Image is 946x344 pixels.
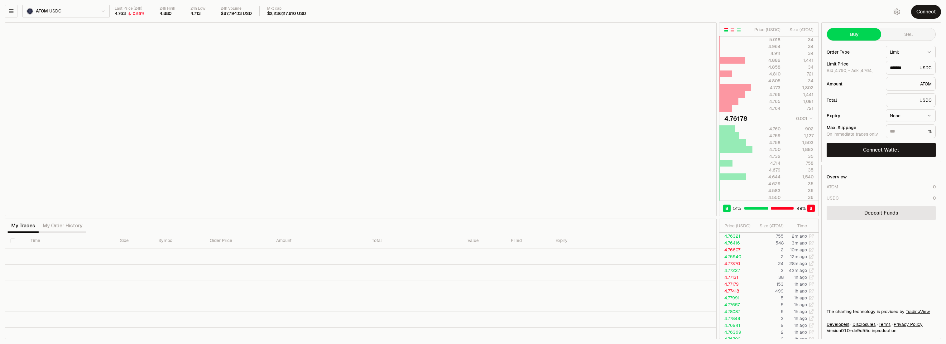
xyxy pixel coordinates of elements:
div: $2,236,117,810 USD [267,11,306,17]
div: 721 [786,105,814,111]
time: 1h ago [794,288,807,294]
td: 2 [753,267,784,274]
div: 36 [786,194,814,201]
td: 4.76941 [719,322,753,329]
button: Show Buy and Sell Orders [724,27,729,32]
div: 4.764 [753,105,780,111]
th: Time [26,233,115,249]
div: 4.759 [753,133,780,139]
div: 34 [786,43,814,50]
th: Value [463,233,506,249]
td: 4.76369 [719,329,753,336]
time: 1h ago [794,309,807,314]
time: 1h ago [794,329,807,335]
div: 4.765 [753,98,780,104]
div: 4.858 [753,64,780,70]
button: Select all [10,238,15,243]
div: 902 [786,126,814,132]
div: 34 [786,50,814,56]
span: B [725,205,728,211]
div: 35 [786,153,814,159]
td: 2 [753,336,784,342]
div: 4.732 [753,153,780,159]
button: My Order History [39,220,86,232]
div: Order Type [827,50,881,54]
button: Buy [827,28,881,41]
time: 1h ago [794,295,807,301]
div: 4.583 [753,187,780,194]
div: Total [827,98,881,102]
span: de9d55ce17949e008fb62f719d96d919b3f33879 [852,328,871,333]
div: Mkt cap [267,6,306,11]
td: 5 [753,294,784,301]
div: 4.76178 [724,114,747,123]
td: 2 [753,246,784,253]
div: Size ( ATOM ) [786,27,814,33]
span: USDC [49,8,61,14]
div: 4.629 [753,181,780,187]
span: 51 % [733,205,741,211]
div: 24h Low [190,6,205,11]
div: $87,794.13 USD [221,11,252,17]
div: % [886,124,936,138]
td: 38 [753,274,784,281]
td: 4.77657 [719,301,753,308]
span: 49 % [797,205,806,211]
div: 4.911 [753,50,780,56]
div: Version 0.1.0 + in production [827,327,936,334]
div: Limit Price [827,62,881,66]
button: Connect [911,5,941,19]
time: 10m ago [790,247,807,253]
td: 4.77131 [719,274,753,281]
div: 24h Volume [221,6,252,11]
div: 4.880 [160,11,172,17]
div: 24h High [160,6,175,11]
td: 2 [753,253,784,260]
div: 4.773 [753,85,780,91]
div: The charting technology is provided by [827,308,936,315]
div: 4.882 [753,57,780,63]
time: 1h ago [794,302,807,308]
div: 4.644 [753,174,780,180]
div: 35 [786,167,814,173]
button: My Trades [7,220,39,232]
button: Show Buy Orders Only [736,27,741,32]
td: 499 [753,288,784,294]
td: 2 [753,329,784,336]
time: 1h ago [794,316,807,321]
div: 0 [933,184,936,190]
button: Show Sell Orders Only [730,27,735,32]
th: Order Price [205,233,271,249]
time: 1h ago [794,274,807,280]
div: On immediate trades only [827,132,881,137]
div: 4.714 [753,160,780,166]
div: 1,081 [786,98,814,104]
td: 153 [753,281,784,288]
div: USDC [886,61,936,75]
th: Total [367,233,463,249]
td: 4.77370 [719,260,753,267]
td: 4.75940 [719,253,753,260]
div: 0 [933,195,936,201]
td: 4.77418 [719,288,753,294]
div: 35 [786,181,814,187]
div: Size ( ATOM ) [758,223,784,229]
div: 4.766 [753,91,780,98]
span: ATOM [36,8,48,14]
div: 0.59% [133,11,144,16]
button: 4.760 [834,68,847,73]
td: 4.76321 [719,233,753,240]
th: Amount [271,233,367,249]
div: 34 [786,78,814,84]
td: 755 [753,233,784,240]
td: 4.76607 [719,246,753,253]
td: 548 [753,240,784,246]
div: 721 [786,71,814,77]
a: Disclosures [852,321,876,327]
div: 1,441 [786,91,814,98]
td: 4.76702 [719,336,753,342]
div: 4.805 [753,78,780,84]
button: None [886,109,936,122]
th: Filled [506,233,550,249]
td: 4.77179 [719,281,753,288]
